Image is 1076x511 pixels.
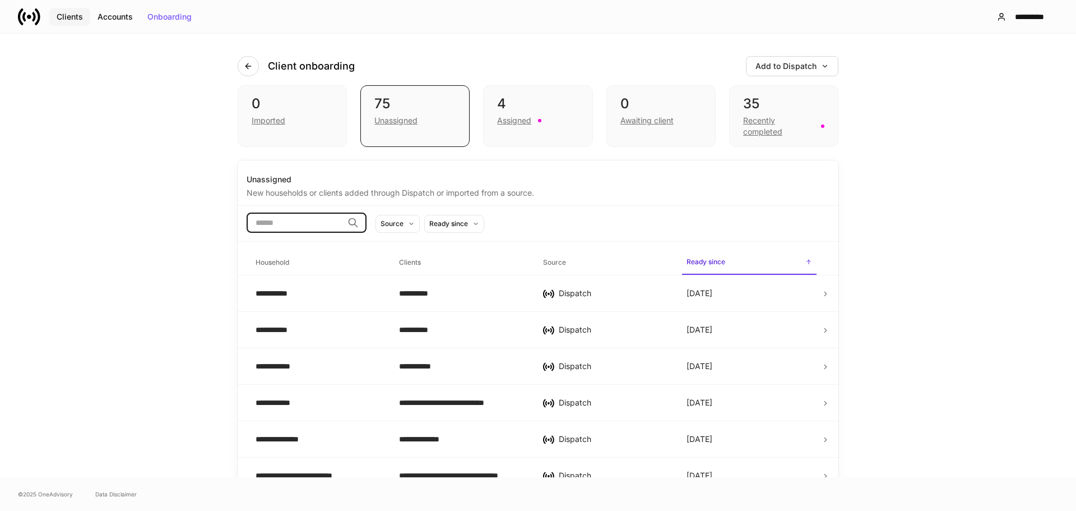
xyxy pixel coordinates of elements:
[687,361,712,372] p: [DATE]
[247,174,829,185] div: Unassigned
[98,13,133,21] div: Accounts
[743,115,814,137] div: Recently completed
[374,95,456,113] div: 75
[375,215,420,233] button: Source
[140,8,199,26] button: Onboarding
[395,251,529,274] span: Clients
[252,95,333,113] div: 0
[429,218,468,229] div: Ready since
[746,56,838,76] button: Add to Dispatch
[687,470,712,481] p: [DATE]
[743,95,824,113] div: 35
[606,85,716,147] div: 0Awaiting client
[682,251,817,275] span: Ready since
[90,8,140,26] button: Accounts
[147,13,192,21] div: Onboarding
[620,95,702,113] div: 0
[95,490,137,499] a: Data Disclaimer
[18,490,73,499] span: © 2025 OneAdvisory
[268,59,355,73] h4: Client onboarding
[620,115,674,126] div: Awaiting client
[687,288,712,299] p: [DATE]
[559,434,669,445] div: Dispatch
[483,85,592,147] div: 4Assigned
[687,434,712,445] p: [DATE]
[238,85,347,147] div: 0Imported
[687,256,725,267] h6: Ready since
[247,185,829,199] div: New households or clients added through Dispatch or imported from a source.
[251,251,386,274] span: Household
[539,251,673,274] span: Source
[360,85,470,147] div: 75Unassigned
[374,115,418,126] div: Unassigned
[381,218,403,229] div: Source
[559,361,669,372] div: Dispatch
[399,257,421,268] h6: Clients
[755,62,829,70] div: Add to Dispatch
[49,8,90,26] button: Clients
[729,85,838,147] div: 35Recently completed
[559,470,669,481] div: Dispatch
[559,288,669,299] div: Dispatch
[252,115,285,126] div: Imported
[559,324,669,335] div: Dispatch
[497,95,578,113] div: 4
[497,115,531,126] div: Assigned
[543,257,566,268] h6: Source
[424,215,484,233] button: Ready since
[256,257,289,268] h6: Household
[57,13,83,21] div: Clients
[687,397,712,408] p: [DATE]
[559,397,669,408] div: Dispatch
[687,324,712,335] p: [DATE]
